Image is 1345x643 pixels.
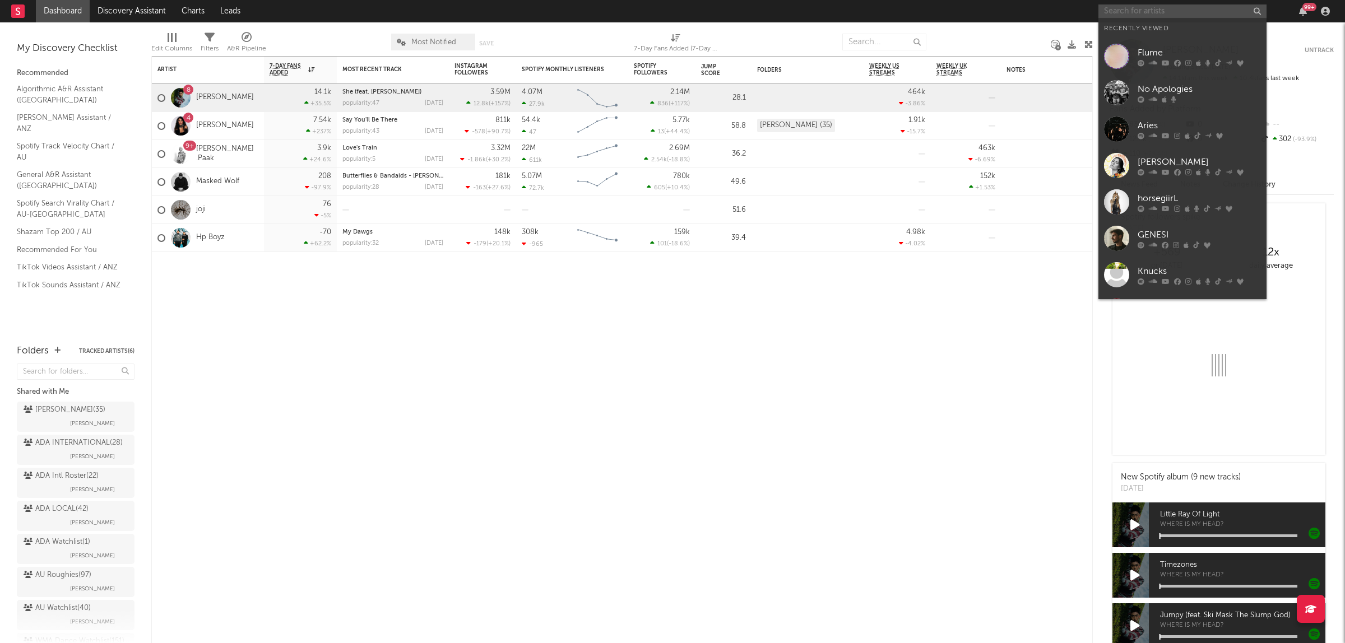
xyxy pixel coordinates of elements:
div: [PERSON_NAME] ( 35 ) [24,403,105,417]
div: Spotify Followers [634,63,673,76]
div: +1.53 % [969,184,995,191]
div: Folders [757,67,841,73]
span: Weekly UK Streams [936,63,978,76]
div: 464k [908,88,925,96]
div: 4.98k [906,229,925,236]
span: Most Notified [411,39,456,46]
span: -93.9 % [1291,137,1316,143]
div: 1.91k [908,117,925,124]
div: 2.69M [669,145,690,152]
span: [PERSON_NAME] [70,516,115,529]
a: ADA INTERNATIONAL(28)[PERSON_NAME] [17,435,134,465]
div: 780k [673,173,690,180]
button: Save [479,40,494,46]
div: My Discovery Checklist [17,42,134,55]
a: horsegiirL [1098,184,1267,220]
svg: Chart title [572,224,623,252]
div: ( ) [650,100,690,107]
span: -578 [472,129,485,135]
div: -4.02 % [899,240,925,247]
a: [PERSON_NAME] Assistant / ANZ [17,111,123,134]
div: [DATE] [425,100,443,106]
div: 3.32M [491,145,511,152]
span: [PERSON_NAME] [70,417,115,430]
div: -- [1259,118,1334,132]
div: No Apologies [1138,82,1261,96]
div: horsegiirL [1138,192,1261,205]
div: Artist [157,66,242,73]
svg: Chart title [572,84,623,112]
a: Spotify Search Virality Chart / AU-[GEOGRAPHIC_DATA] [17,197,123,220]
div: [DATE] [425,240,443,246]
div: [PERSON_NAME] [1138,155,1261,169]
div: ( ) [650,240,690,247]
span: -163 [473,185,486,191]
div: Instagram Followers [454,63,494,76]
a: Spotify Track Velocity Chart / AU [17,140,123,163]
div: popularity: 28 [342,184,379,190]
span: +27.6 % [488,185,509,191]
span: 12.8k [474,101,489,107]
span: WHERE IS MY HEAD? [1160,622,1325,629]
svg: Chart title [572,168,623,196]
input: Search... [842,34,926,50]
div: Spotify Monthly Listeners [522,66,606,73]
div: popularity: 5 [342,156,375,162]
div: ( ) [466,184,511,191]
div: Most Recent Track [342,66,426,73]
div: ( ) [466,240,511,247]
span: -179 [474,241,486,247]
div: popularity: 47 [342,100,379,106]
span: -18.6 % [669,241,688,247]
div: -97.9 % [305,184,331,191]
div: 302 [1259,132,1334,147]
div: Notes [1007,67,1119,73]
div: daily average [1219,259,1323,273]
span: +10.4 % [667,185,688,191]
div: 22M [522,145,536,152]
span: Weekly US Streams [869,63,908,76]
div: 463k [978,145,995,152]
div: 72.7k [522,184,544,192]
div: 49.6 [701,175,746,189]
a: [PERSON_NAME] [196,93,254,102]
a: joji [196,205,206,215]
div: Shared with Me [17,385,134,399]
div: ( ) [651,128,690,135]
div: 181k [495,173,511,180]
div: 47 [522,128,536,136]
a: [PERSON_NAME] [1098,293,1267,329]
a: [PERSON_NAME] [1098,147,1267,184]
a: AU Watchlist(40)[PERSON_NAME] [17,600,134,630]
a: TikTok Videos Assistant / ANZ [17,261,123,273]
div: 7-Day Fans Added (7-Day Fans Added) [634,28,718,60]
div: [DATE] [425,184,443,190]
div: Filters [201,28,219,60]
div: ADA Watchlist ( 1 ) [24,535,90,549]
a: Knucks [1098,257,1267,293]
a: [PERSON_NAME](35)[PERSON_NAME] [17,402,134,432]
div: Jump Score [701,63,729,77]
a: General A&R Assistant ([GEOGRAPHIC_DATA]) [17,169,123,192]
span: +44.4 % [666,129,688,135]
div: Filters [201,42,219,55]
div: 208 [318,173,331,180]
span: +90.7 % [487,129,509,135]
div: 148k [494,229,511,236]
div: 7.54k [313,117,331,124]
span: Little Ray Of Light [1160,508,1325,521]
div: 14.1k [314,88,331,96]
div: [DATE] [1121,483,1241,495]
div: New Spotify album (9 new tracks) [1121,472,1241,483]
div: Flume [1138,46,1261,59]
div: 7-Day Fans Added (7-Day Fans Added) [634,42,718,55]
a: My Dawgs [342,229,373,235]
a: ADA Watchlist(1)[PERSON_NAME] [17,534,134,564]
div: Love's Train [342,145,443,151]
div: +35.5 % [304,100,331,107]
div: GENESI [1138,228,1261,241]
span: [PERSON_NAME] [70,450,115,463]
div: 51.6 [701,203,746,217]
a: Recommended For You [17,244,123,256]
span: -18.8 % [669,157,688,163]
